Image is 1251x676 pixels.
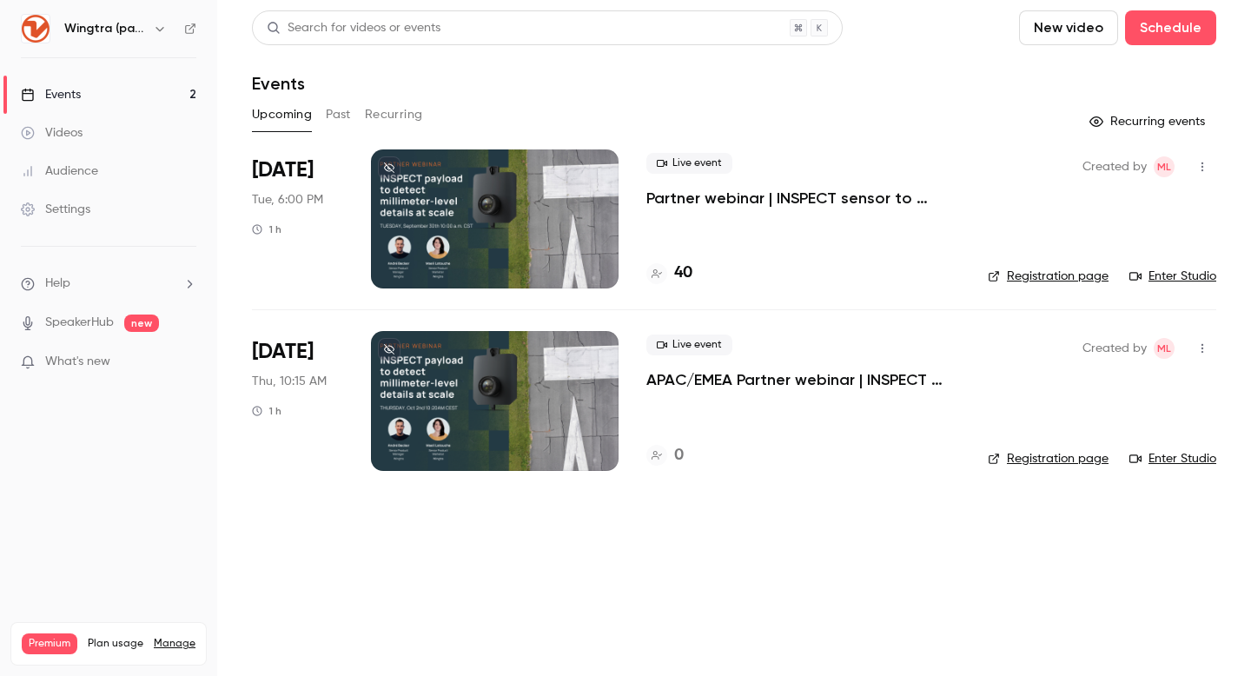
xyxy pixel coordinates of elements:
span: Created by [1082,338,1147,359]
a: Registration page [988,450,1109,467]
div: Oct 2 Thu, 10:15 AM (Europe/Berlin) [252,331,343,470]
span: ML [1157,338,1171,359]
span: Thu, 10:15 AM [252,373,327,390]
a: APAC/EMEA Partner webinar | INSPECT payload to detect millimeter-level details at scale [646,369,960,390]
h6: Wingtra (partners) [64,20,146,37]
span: new [124,315,159,332]
a: Enter Studio [1129,268,1216,285]
div: Events [21,86,81,103]
button: New video [1019,10,1118,45]
div: Sep 30 Tue, 9:00 AM (America/Los Angeles) [252,149,343,288]
h1: Events [252,73,305,94]
span: Maeli Latouche [1154,338,1175,359]
h4: 40 [674,262,692,285]
button: Upcoming [252,101,312,129]
a: 0 [646,444,684,467]
button: Schedule [1125,10,1216,45]
div: 1 h [252,222,281,236]
span: [DATE] [252,156,314,184]
span: Created by [1082,156,1147,177]
div: 1 h [252,404,281,418]
div: Videos [21,124,83,142]
a: Partner webinar | INSPECT sensor to detect millimeter-level details at scale [646,188,960,209]
img: Wingtra (partners) [22,15,50,43]
button: Recurring [365,101,423,129]
h4: 0 [674,444,684,467]
span: ML [1157,156,1171,177]
div: Settings [21,201,90,218]
a: 40 [646,262,692,285]
span: [DATE] [252,338,314,366]
div: Audience [21,162,98,180]
li: help-dropdown-opener [21,275,196,293]
span: Tue, 6:00 PM [252,191,323,209]
button: Past [326,101,351,129]
div: Search for videos or events [267,19,440,37]
a: Registration page [988,268,1109,285]
span: Plan usage [88,637,143,651]
span: Premium [22,633,77,654]
a: Manage [154,637,195,651]
span: Maeli Latouche [1154,156,1175,177]
a: SpeakerHub [45,314,114,332]
span: Help [45,275,70,293]
span: What's new [45,353,110,371]
span: Live event [646,153,732,174]
a: Enter Studio [1129,450,1216,467]
span: Live event [646,335,732,355]
button: Recurring events [1082,108,1216,136]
